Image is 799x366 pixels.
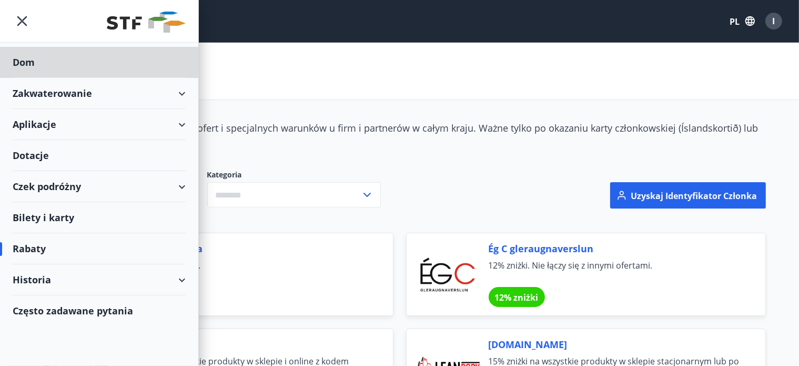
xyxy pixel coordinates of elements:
font: Członkowie korzystają z atrakcyjnych ofert i specjalnych warunków u firm i partnerów w całym kraj... [34,122,758,148]
font: Dom [13,56,35,68]
font: Dotacje [13,149,49,162]
font: Czek podróżny [13,180,81,193]
font: 12% zniżki. Nie łączy się z innymi ofertami. [489,260,653,271]
font: Kategoria [207,170,242,180]
button: menu [13,12,32,31]
font: [DOMAIN_NAME] [489,338,568,351]
font: I [773,15,775,27]
button: PL [725,11,759,31]
font: Historia [13,273,51,286]
font: Często zadawane pytania [13,304,133,317]
font: Uzyskaj identyfikator członka [631,190,757,202]
font: Rabaty [13,242,46,255]
img: logo_związku [107,12,186,33]
font: 12% zniżki [495,292,539,303]
font: Zakwaterowanie [13,87,92,100]
button: I [761,8,786,34]
font: Bilety i karty [13,211,74,224]
font: PL [730,16,740,27]
font: Ég C gleraugnaverslun [489,242,594,255]
font: Aplikacje [13,118,56,131]
button: Uzyskaj identyfikator członka [610,182,766,209]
